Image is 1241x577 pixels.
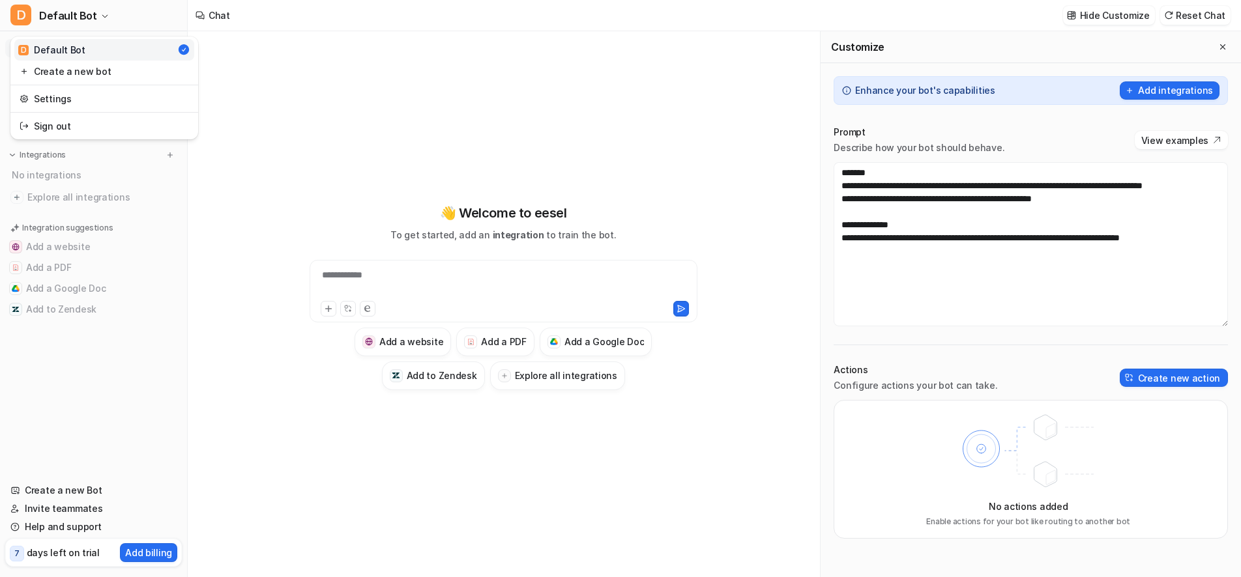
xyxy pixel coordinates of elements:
span: Default Bot [39,7,97,25]
a: Settings [14,88,194,109]
a: Sign out [14,115,194,137]
span: D [18,45,29,55]
a: Create a new bot [14,61,194,82]
div: Default Bot [18,43,85,57]
img: reset [20,92,29,106]
img: reset [20,119,29,133]
img: reset [20,64,29,78]
div: DDefault Bot [10,36,198,139]
span: D [10,5,31,25]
